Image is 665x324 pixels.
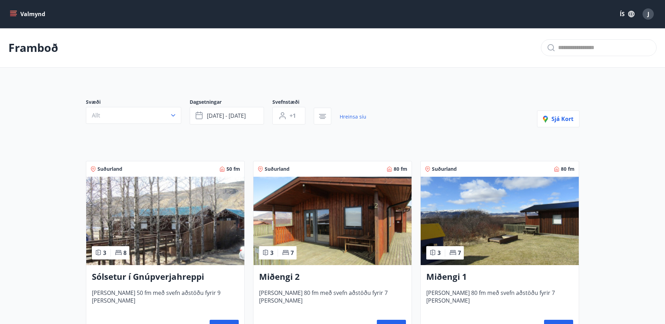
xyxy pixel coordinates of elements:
[92,289,239,312] span: [PERSON_NAME] 50 fm með svefn aðstöðu fyrir 9 [PERSON_NAME]
[190,107,264,124] button: [DATE] - [DATE]
[272,107,305,124] button: +1
[437,249,441,257] span: 3
[290,112,296,120] span: +1
[259,289,406,312] span: [PERSON_NAME] 80 fm með svefn aðstöðu fyrir 7 [PERSON_NAME]
[270,249,273,257] span: 3
[543,115,574,123] span: Sjá kort
[291,249,294,257] span: 7
[616,8,638,20] button: ÍS
[272,99,314,107] span: Svefnstæði
[226,166,240,173] span: 50 fm
[207,112,246,120] span: [DATE] - [DATE]
[86,107,181,124] button: Allt
[426,289,573,312] span: [PERSON_NAME] 80 fm með svefn aðstöðu fyrir 7 [PERSON_NAME]
[259,271,406,283] h3: Miðengi 2
[640,6,657,22] button: J
[421,177,579,265] img: Paella dish
[561,166,575,173] span: 80 fm
[265,166,290,173] span: Suðurland
[394,166,407,173] span: 80 fm
[92,271,239,283] h3: Sólsetur í Gnúpverjahreppi
[426,271,573,283] h3: Miðengi 1
[432,166,457,173] span: Suðurland
[190,99,272,107] span: Dagsetningar
[86,177,244,265] img: Paella dish
[97,166,122,173] span: Suðurland
[8,8,48,20] button: menu
[103,249,106,257] span: 3
[8,40,58,55] p: Framboð
[647,10,649,18] span: J
[537,110,579,127] button: Sjá kort
[253,177,412,265] img: Paella dish
[123,249,127,257] span: 8
[458,249,461,257] span: 7
[86,99,190,107] span: Svæði
[340,109,366,124] a: Hreinsa síu
[92,112,100,119] span: Allt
